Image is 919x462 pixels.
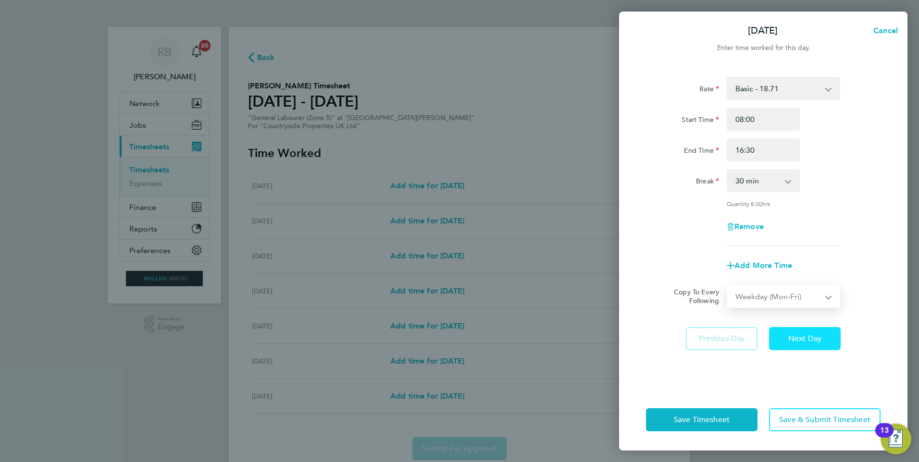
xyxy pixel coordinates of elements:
[748,24,778,37] p: [DATE]
[734,222,764,231] span: Remove
[727,108,800,131] input: E.g. 08:00
[684,146,719,158] label: End Time
[769,327,841,350] button: Next Day
[880,430,889,443] div: 13
[682,115,719,127] label: Start Time
[666,288,719,305] label: Copy To Every Following
[858,21,907,40] button: Cancel
[881,424,911,454] button: Open Resource Center, 13 new notifications
[751,200,762,207] span: 8.00
[727,262,792,269] button: Add More Time
[696,177,719,188] label: Break
[734,261,792,270] span: Add More Time
[674,415,730,425] span: Save Timesheet
[727,223,764,231] button: Remove
[870,26,898,35] span: Cancel
[769,408,881,431] button: Save & Submit Timesheet
[788,334,821,343] span: Next Day
[646,408,758,431] button: Save Timesheet
[619,42,907,54] div: Enter time worked for this day.
[727,200,840,207] div: Quantity: hrs
[779,415,870,425] span: Save & Submit Timesheet
[727,138,800,161] input: E.g. 18:00
[699,85,719,96] label: Rate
